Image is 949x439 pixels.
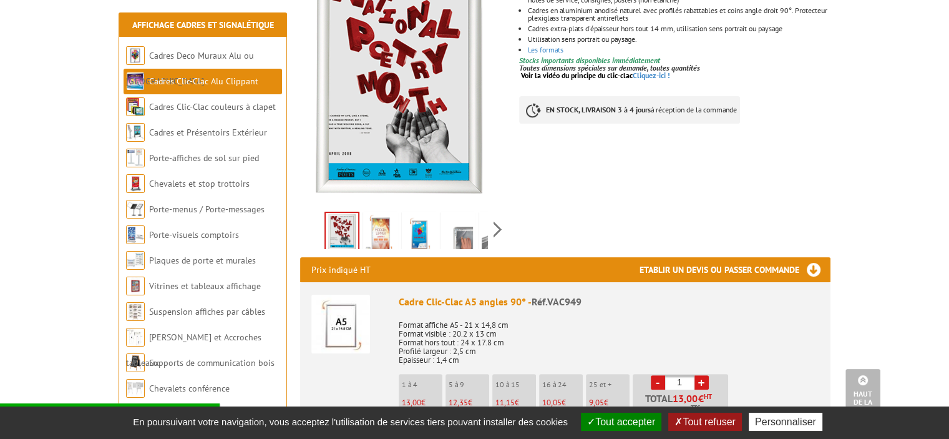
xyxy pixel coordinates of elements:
img: cadres_aluminium_clic_clac_vac949_fleches.jpg [404,214,434,253]
li: Utilisation sens portrait ou paysage. [528,36,830,43]
a: Porte-affiches de sol sur pied [149,152,259,164]
img: Plaques de porte et murales [126,251,145,270]
a: Plaques de porte et murales [149,255,256,266]
p: € [542,398,583,407]
span: Voir la vidéo du principe du clic-clac [521,71,633,80]
a: + [694,375,709,390]
span: 10,05 [542,397,562,408]
a: Cadres Deco Muraux Alu ou [GEOGRAPHIC_DATA] [126,50,254,87]
a: Vitrines et tableaux affichage [149,280,261,292]
span: 15,60 [670,405,687,415]
a: Cadres Clic-Clac Alu Clippant [149,76,258,87]
img: Porte-menus / Porte-messages [126,200,145,219]
span: € [698,393,704,403]
p: 5 à 9 [449,380,489,389]
a: Porte-visuels comptoirs [149,229,239,240]
img: cadre_clic_clac_a5_angles90_vac949_950_951_952_953_955_956_959_960_957.jpg [443,214,473,253]
button: Tout refuser [668,413,741,431]
img: affichage_lumineux_215534_1.gif [366,214,396,253]
span: 12,35 [449,397,468,408]
p: € [402,398,442,407]
p: € [495,398,536,407]
img: affichage_lumineux_215534_image_anime.gif [326,213,358,252]
img: Porte-visuels comptoirs [126,225,145,244]
a: Les formats [528,45,563,54]
a: Cadres Clic-Clac couleurs à clapet [149,101,276,112]
p: 25 et + [589,380,630,389]
img: Cadres Deco Muraux Alu ou Bois [126,46,145,65]
a: [PERSON_NAME] et Accroches tableaux [126,332,261,368]
a: Voir la vidéo du principe du clic-clacCliquez-ici ! [521,71,670,80]
span: Next [492,219,504,240]
a: - [651,375,665,390]
img: Porte-affiches de sol sur pied [126,149,145,167]
a: Affichage Cadres et Signalétique [132,19,274,31]
span: 13,00 [673,393,698,403]
p: 1 à 4 [402,380,442,389]
img: Cimaises et Accroches tableaux [126,328,145,347]
sup: HT [704,392,712,401]
img: Cadres Clic-Clac couleurs à clapet [126,97,145,116]
p: 10 à 15 [495,380,536,389]
li: Cadres en aluminium anodisé naturel avec profilés rabattables et coins angle droit 90°. Protecteu... [528,7,830,22]
div: Cadre Clic-Clac A5 angles 90° - [399,295,819,309]
li: Cadres extra-plats d'épaisseur hors tout 14 mm, utilisation sens portrait ou paysage [528,25,830,32]
p: € [449,398,489,407]
sup: TTC [691,404,700,411]
img: Vitrines et tableaux affichage [126,277,145,295]
button: Personnaliser (fenêtre modale) [749,413,822,431]
span: 9,05 [589,397,604,408]
button: Tout accepter [581,413,661,431]
span: Soit € [657,405,700,415]
span: 11,15 [495,397,515,408]
img: Suspension affiches par câbles [126,302,145,321]
span: En poursuivant votre navigation, vous acceptez l'utilisation de services tiers pouvant installer ... [127,417,574,427]
p: 16 à 24 [542,380,583,389]
p: Prix indiqué HT [311,257,371,282]
font: Stocks importants disponibles immédiatement [519,56,660,65]
h3: Etablir un devis ou passer commande [640,257,830,282]
span: Réf.VAC949 [532,295,582,308]
img: Chevalets et stop trottoirs [126,174,145,193]
span: 13,00 [402,397,421,408]
strong: EN STOCK, LIVRAISON 3 à 4 jours [546,105,651,114]
a: Suspension affiches par câbles [149,306,265,317]
em: Toutes dimensions spéciales sur demande, toutes quantités [519,63,700,72]
p: à réception de la commande [519,96,740,124]
a: Haut de la page [845,369,880,420]
a: Chevalets et stop trottoirs [149,178,250,189]
a: Cadres et Présentoirs Extérieur [149,127,267,138]
p: Format affiche A5 - 21 x 14,8 cm Format visible : 20.2 x 13 cm Format hors tout : 24 x 17.8 cm Pr... [399,312,819,365]
p: € [589,398,630,407]
img: affichage_lumineux_215534_17.jpg [482,214,512,253]
img: Cadres et Présentoirs Extérieur [126,123,145,142]
a: Porte-menus / Porte-messages [149,204,265,215]
img: Cadre Clic-Clac A5 angles 90° [311,295,370,353]
p: Total [636,393,728,415]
